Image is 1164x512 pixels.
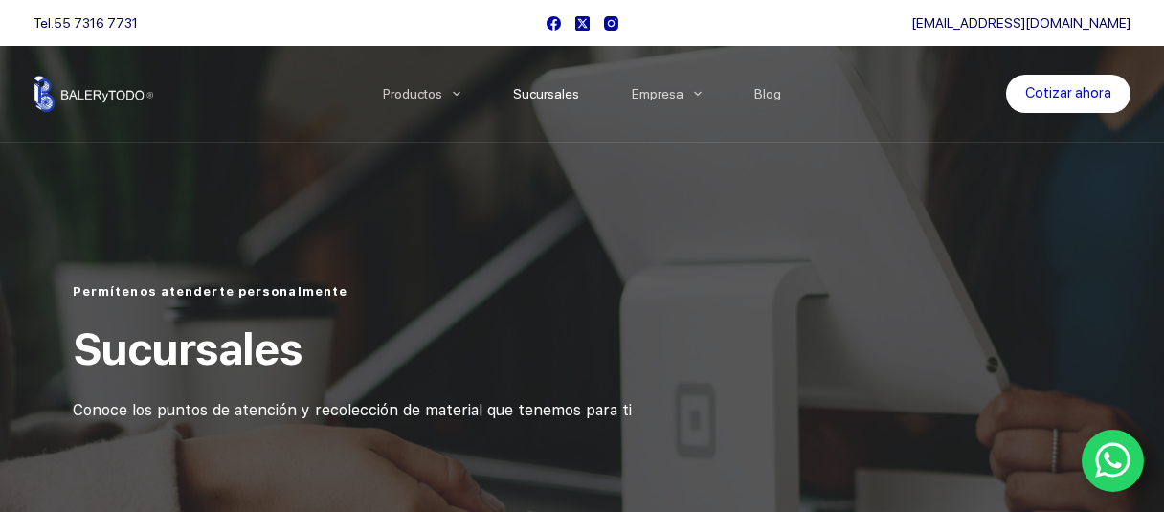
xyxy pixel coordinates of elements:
[604,16,618,31] a: Instagram
[357,46,808,142] nav: Menu Principal
[547,16,561,31] a: Facebook
[1006,75,1130,113] a: Cotizar ahora
[73,323,302,375] span: Sucursales
[34,76,153,112] img: Balerytodo
[911,15,1130,31] a: [EMAIL_ADDRESS][DOMAIN_NAME]
[73,401,632,419] span: Conoce los puntos de atención y recolección de material que tenemos para ti
[575,16,590,31] a: X (Twitter)
[1082,430,1145,493] a: WhatsApp
[34,15,138,31] span: Tel.
[54,15,138,31] a: 55 7316 7731
[73,284,347,299] span: Permítenos atenderte personalmente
